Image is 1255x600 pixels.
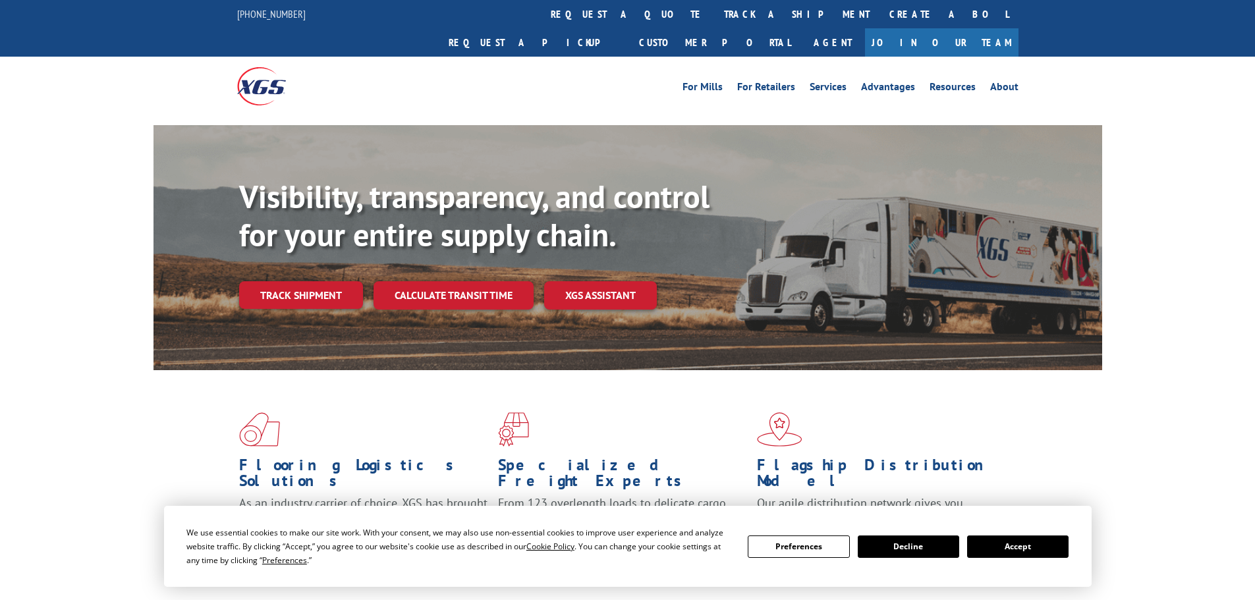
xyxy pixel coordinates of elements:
[737,82,795,96] a: For Retailers
[810,82,847,96] a: Services
[629,28,800,57] a: Customer Portal
[239,457,488,495] h1: Flooring Logistics Solutions
[757,412,802,447] img: xgs-icon-flagship-distribution-model-red
[164,506,1092,587] div: Cookie Consent Prompt
[757,457,1006,495] h1: Flagship Distribution Model
[239,281,363,309] a: Track shipment
[683,82,723,96] a: For Mills
[439,28,629,57] a: Request a pickup
[262,555,307,566] span: Preferences
[239,176,710,255] b: Visibility, transparency, and control for your entire supply chain.
[990,82,1018,96] a: About
[239,495,488,542] span: As an industry carrier of choice, XGS has brought innovation and dedication to flooring logistics...
[498,457,747,495] h1: Specialized Freight Experts
[498,495,747,554] p: From 123 overlength loads to delicate cargo, our experienced staff knows the best way to move you...
[757,495,999,526] span: Our agile distribution network gives you nationwide inventory management on demand.
[526,541,574,552] span: Cookie Policy
[930,82,976,96] a: Resources
[186,526,732,567] div: We use essential cookies to make our site work. With your consent, we may also use non-essential ...
[374,281,534,310] a: Calculate transit time
[858,535,959,558] button: Decline
[498,412,529,447] img: xgs-icon-focused-on-flooring-red
[861,82,915,96] a: Advantages
[237,7,306,20] a: [PHONE_NUMBER]
[239,412,280,447] img: xgs-icon-total-supply-chain-intelligence-red
[544,281,657,310] a: XGS ASSISTANT
[865,28,1018,57] a: Join Our Team
[800,28,865,57] a: Agent
[967,535,1069,558] button: Accept
[748,535,849,558] button: Preferences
